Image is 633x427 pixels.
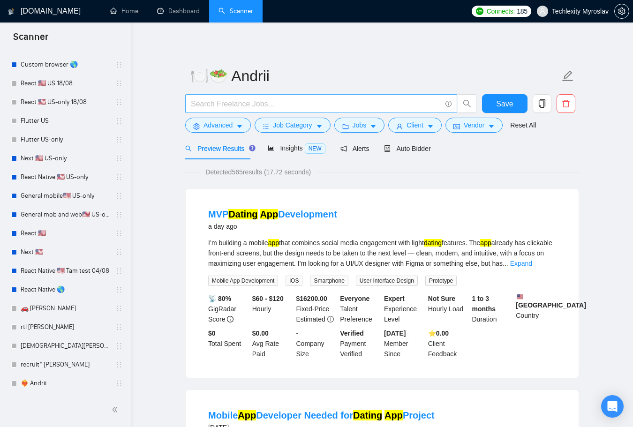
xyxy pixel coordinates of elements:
[533,99,551,108] span: copy
[252,330,269,337] b: $0.00
[426,328,470,359] div: Client Feedback
[296,295,327,302] b: $ 16200.00
[191,98,441,110] input: Search Freelance Jobs...
[115,230,123,237] span: holder
[248,144,256,152] div: Tooltip anchor
[488,123,495,130] span: caret-down
[227,316,234,322] span: info-circle
[112,405,121,414] span: double-left
[458,94,476,113] button: search
[428,295,455,302] b: Not Sure
[539,8,546,15] span: user
[6,30,56,50] span: Scanner
[206,328,250,359] div: Total Spent
[425,276,457,286] span: Prototype
[115,211,123,218] span: holder
[208,410,435,420] a: MobileAppDeveloper Needed forDating AppProject
[286,276,302,286] span: iOS
[21,318,110,337] a: rtl [PERSON_NAME]
[21,55,110,74] a: Custom browser 🌎
[407,120,423,130] span: Client
[464,120,484,130] span: Vendor
[21,280,110,299] a: React Native 🌎
[21,224,110,243] a: React 🇺🇸
[340,145,369,152] span: Alerts
[296,330,299,337] b: -
[236,123,243,130] span: caret-down
[382,293,426,324] div: Experience Level
[268,144,325,152] span: Insights
[115,361,123,368] span: holder
[268,145,274,151] span: area-chart
[382,328,426,359] div: Member Since
[384,330,406,337] b: [DATE]
[470,293,514,324] div: Duration
[115,136,123,143] span: holder
[340,295,369,302] b: Everyone
[353,410,382,420] mark: Dating
[310,276,348,286] span: Smartphone
[316,123,323,130] span: caret-down
[305,143,325,154] span: NEW
[252,295,284,302] b: $60 - $120
[203,120,233,130] span: Advanced
[517,293,523,300] img: 🇺🇸
[115,380,123,387] span: holder
[21,112,110,130] a: Flutter US
[517,6,527,16] span: 185
[294,293,339,324] div: Fixed-Price
[503,260,508,267] span: ...
[208,221,337,232] div: a day ago
[615,7,629,15] span: setting
[21,355,110,374] a: recruit* [PERSON_NAME]
[480,239,491,247] mark: app
[228,209,257,219] mark: Dating
[614,4,629,19] button: setting
[496,98,513,110] span: Save
[185,145,192,152] span: search
[115,155,123,162] span: holder
[21,74,110,93] a: React 🇺🇸 US 18/08
[21,205,110,224] a: General mob and web🇺🇸 US-only - to be done
[115,248,123,256] span: holder
[219,7,253,15] a: searchScanner
[250,293,294,324] div: Hourly
[115,61,123,68] span: holder
[510,120,536,130] a: Reset All
[353,120,367,130] span: Jobs
[601,395,624,418] div: Open Intercom Messenger
[476,7,483,15] img: upwork-logo.png
[334,118,385,133] button: folderJobscaret-down
[110,7,138,15] a: homeHome
[21,93,110,112] a: React 🇺🇸 US-only 18/08
[21,130,110,149] a: Flutter US-only
[21,149,110,168] a: Next 🇺🇸 US-only
[562,70,574,82] span: edit
[250,328,294,359] div: Avg Rate Paid
[296,315,325,323] span: Estimated
[487,6,515,16] span: Connects:
[356,276,418,286] span: User Interface Design
[424,239,442,247] mark: dating
[340,145,347,152] span: notification
[445,101,452,107] span: info-circle
[21,187,110,205] a: General mobile🇺🇸 US-only
[115,342,123,350] span: holder
[445,118,503,133] button: idcardVendorcaret-down
[115,173,123,181] span: holder
[21,243,110,262] a: Next 🇺🇸
[384,145,391,152] span: robot
[384,410,403,420] mark: App
[294,328,339,359] div: Company Size
[268,239,279,247] mark: app
[263,123,269,130] span: bars
[260,209,278,219] mark: App
[510,260,532,267] a: Expand
[396,123,403,130] span: user
[208,330,216,337] b: $ 0
[115,267,123,275] span: holder
[557,94,575,113] button: delete
[388,118,442,133] button: userClientcaret-down
[8,4,15,19] img: logo
[533,94,551,113] button: copy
